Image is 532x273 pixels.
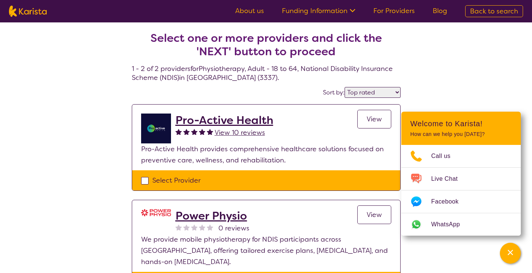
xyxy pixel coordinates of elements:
[323,89,345,96] label: Sort by:
[9,6,47,17] img: Karista logo
[470,7,518,16] span: Back to search
[401,145,521,236] ul: Choose channel
[367,115,382,124] span: View
[191,128,197,135] img: fullstar
[373,6,415,15] a: For Providers
[191,224,197,230] img: nonereviewstar
[141,31,392,58] h2: Select one or more providers and click the 'NEXT' button to proceed
[141,143,391,166] p: Pro-Active Health provides comprehensive healthcare solutions focused on preventive care, wellnes...
[431,151,460,162] span: Call us
[500,243,521,264] button: Channel Menu
[357,205,391,224] a: View
[199,224,205,230] img: nonereviewstar
[410,131,512,137] p: How can we help you [DATE]?
[282,6,355,15] a: Funding Information
[141,234,391,267] p: We provide mobile physiotherapy for NDIS participants across [GEOGRAPHIC_DATA], offering tailored...
[175,128,182,135] img: fullstar
[433,6,447,15] a: Blog
[207,224,213,230] img: nonereviewstar
[431,219,469,230] span: WhatsApp
[175,209,249,223] a: Power Physio
[207,128,213,135] img: fullstar
[141,114,171,143] img: jdgr5huzsaqxc1wfufya.png
[215,128,265,137] span: View 10 reviews
[183,128,190,135] img: fullstar
[465,5,523,17] a: Back to search
[183,224,190,230] img: nonereviewstar
[141,209,171,216] img: s0v8uhnackymoofsci5m.png
[357,110,391,128] a: View
[431,196,467,207] span: Facebook
[215,127,265,138] a: View 10 reviews
[401,213,521,236] a: Web link opens in a new tab.
[235,6,264,15] a: About us
[218,223,249,234] span: 0 reviews
[431,173,467,184] span: Live Chat
[401,112,521,236] div: Channel Menu
[410,119,512,128] h2: Welcome to Karista!
[367,210,382,219] span: View
[132,13,401,82] h4: 1 - 2 of 2 providers for Physiotherapy , Adult - 18 to 64 , National Disability Insurance Scheme ...
[175,114,273,127] a: Pro-Active Health
[199,128,205,135] img: fullstar
[175,224,182,230] img: nonereviewstar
